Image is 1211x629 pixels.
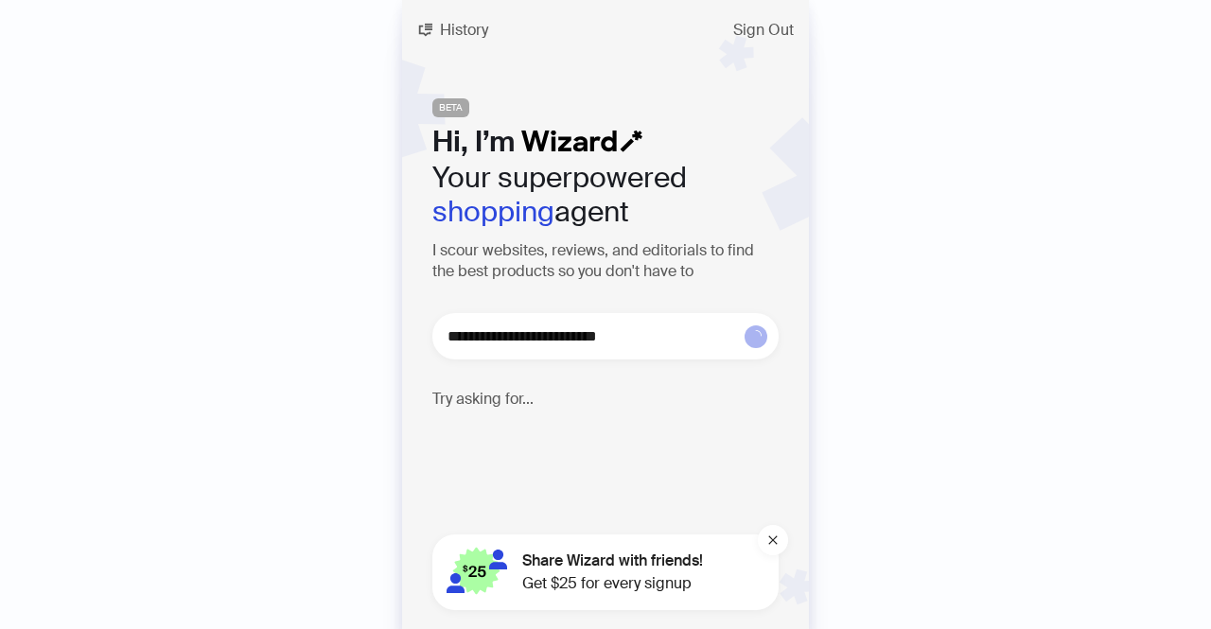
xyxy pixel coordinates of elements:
em: shopping [432,193,554,230]
span: Get $25 for every signup [522,572,703,595]
h4: Try asking for... [432,390,779,408]
span: BETA [432,98,469,117]
button: Share Wizard with friends!Get $25 for every signup [432,534,779,610]
h2: Your superpowered agent [432,161,779,229]
span: Sign Out [733,23,794,38]
h3: I scour websites, reviews, and editorials to find the best products so you don't have to [432,240,779,283]
span: Hi, I’m [432,123,515,160]
button: History [402,15,503,45]
span: Share Wizard with friends! [522,550,703,572]
span: History [440,23,488,38]
span: close [767,534,779,546]
p: Trendy Nike shoes please 👟 [432,423,702,451]
button: Sign Out [718,15,809,45]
